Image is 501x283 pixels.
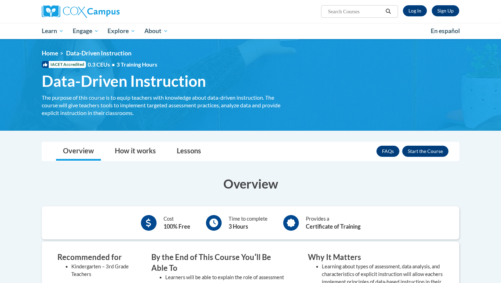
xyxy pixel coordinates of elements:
[164,215,190,231] div: Cost
[56,142,101,161] a: Overview
[306,223,360,230] b: Certificate of Training
[88,61,157,68] span: 0.3 CEUs
[42,5,120,18] img: Cox Campus
[403,5,427,16] a: Log In
[229,215,268,231] div: Time to complete
[66,49,132,57] span: Data-Driven Instruction
[103,23,140,39] a: Explore
[164,223,190,230] b: 100% Free
[71,263,130,278] li: Kindergarten – 3rd Grade Teachers
[112,61,115,68] span: •
[144,27,168,35] span: About
[117,61,157,68] span: 3 Training Hours
[308,252,444,263] h3: Why It Matters
[432,5,459,16] a: Register
[37,23,68,39] a: Learn
[42,49,58,57] a: Home
[229,223,248,230] b: 3 Hours
[42,175,459,192] h3: Overview
[42,61,86,68] span: IACET Accredited
[42,94,282,117] div: The purpose of this course is to equip teachers with knowledge about data-driven instruction. The...
[306,215,360,231] div: Provides a
[402,146,448,157] button: Enroll
[108,27,135,35] span: Explore
[383,7,393,16] button: Search
[426,24,464,38] a: En español
[431,27,460,35] span: En español
[42,27,64,35] span: Learn
[140,23,173,39] a: About
[151,252,287,274] h3: By the End of This Course Youʹll Be Able To
[73,27,99,35] span: Engage
[108,142,163,161] a: How it works
[42,72,206,90] span: Data-Driven Instruction
[42,5,174,18] a: Cox Campus
[376,146,399,157] a: FAQs
[327,7,383,16] input: Search Courses
[68,23,103,39] a: Engage
[170,142,208,161] a: Lessons
[31,23,470,39] div: Main menu
[57,252,130,263] h3: Recommended for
